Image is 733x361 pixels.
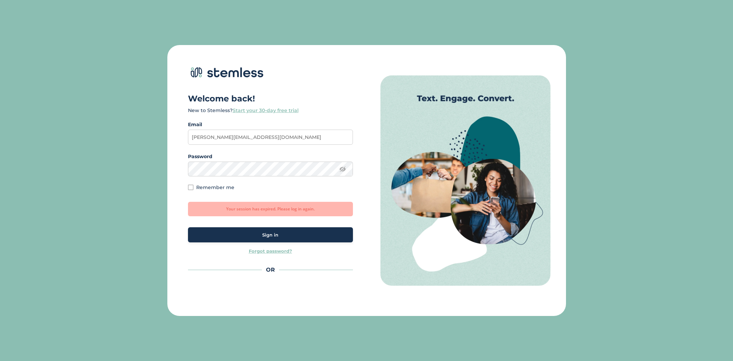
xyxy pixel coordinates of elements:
iframe: Sign in with Google Button [201,284,345,299]
label: Password [188,153,353,160]
label: Email [188,121,353,128]
label: Remember me [196,185,234,190]
h1: Welcome back! [188,93,353,104]
div: Your session has expired. Please log in again. [188,202,353,216]
img: icon-eye-line-7bc03c5c.svg [339,166,346,173]
a: Start your 30-day free trial [233,107,299,113]
span: Sign in [262,232,278,239]
a: Forgot password? [249,248,292,255]
input: Enter your email [188,130,353,145]
button: Sign in [188,227,353,242]
img: logo-dark-0685b13c.svg [188,62,264,83]
div: OR [188,266,353,274]
iframe: Chat Widget [699,328,733,361]
label: New to Stemless? [188,107,299,113]
img: Auth image [380,75,551,286]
